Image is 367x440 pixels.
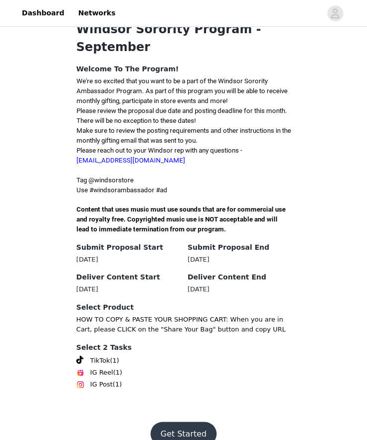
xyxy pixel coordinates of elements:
[76,206,287,233] span: Content that uses music must use sounds that are for commercial use and royalty free. Copyrighted...
[76,242,180,253] h4: Submit Proposal Start
[110,355,119,365] span: (1)
[76,157,185,164] a: [EMAIL_ADDRESS][DOMAIN_NAME]
[90,367,113,377] span: IG Reel
[76,302,291,313] h4: Select Product
[76,315,291,334] p: HOW TO COPY & PASTE YOUR SHOPPING CART: When you are in Cart, please CLICK on the "Share Your Bag...
[76,272,180,282] h4: Deliver Content Start
[76,147,242,164] span: Please reach out to your Windsor rep with any questions -
[76,342,291,352] h4: Select 2 Tasks
[330,5,340,21] div: avatar
[76,127,291,144] span: Make sure to review the posting requirements and other instructions in the monthly gifting email ...
[76,20,291,56] h1: Windsor Sorority Program - September
[76,107,287,124] span: Please review the proposal due date and posting deadline for this month. There will be no excepti...
[76,369,84,377] img: Instagram Reels Icon
[76,176,134,184] span: Tag @windsorstore
[72,2,121,24] a: Networks
[16,2,70,24] a: Dashboard
[76,77,288,105] span: We're so excited that you want to be a part of the Windsor Sorority Ambassador Program. As part o...
[90,379,113,389] span: IG Post
[76,64,291,74] h4: Welcome To The Program!
[76,186,167,194] span: Use #windsorambassador #ad
[76,255,180,265] div: [DATE]
[90,355,110,365] span: TikTok
[113,367,122,377] span: (1)
[76,381,84,388] img: Instagram Icon
[188,284,291,294] div: [DATE]
[188,272,291,282] h4: Deliver Content End
[188,242,291,253] h4: Submit Proposal End
[113,379,122,389] span: (1)
[76,284,180,294] div: [DATE]
[188,255,291,265] div: [DATE]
